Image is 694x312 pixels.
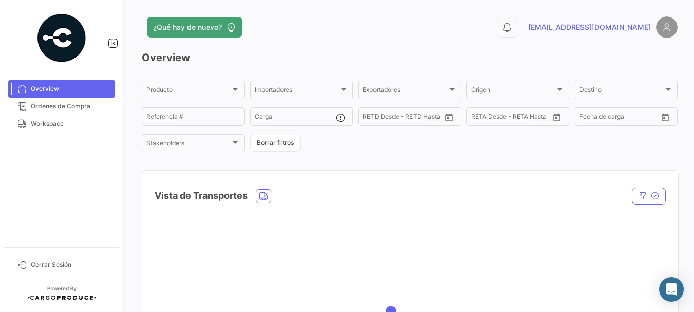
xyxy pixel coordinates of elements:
input: Hasta [605,115,642,122]
span: Workspace [31,119,111,129]
span: [EMAIL_ADDRESS][DOMAIN_NAME] [528,22,651,32]
span: Exportadores [363,88,447,95]
span: Importadores [255,88,339,95]
a: Órdenes de Compra [8,98,115,115]
input: Desde [363,115,381,122]
span: Órdenes de Compra [31,102,111,111]
input: Hasta [497,115,534,122]
button: Borrar filtros [250,135,301,152]
img: placeholder-user.png [656,16,678,38]
a: Workspace [8,115,115,133]
span: Stakeholders [146,141,231,149]
div: Abrir Intercom Messenger [659,277,684,302]
h4: Vista de Transportes [155,189,248,203]
button: Open calendar [658,109,673,125]
button: ¿Qué hay de nuevo? [147,17,242,38]
span: Cerrar Sesión [31,260,111,269]
span: Destino [579,88,664,95]
button: Open calendar [549,109,565,125]
button: Land [256,190,271,203]
img: powered-by.png [36,12,87,64]
input: Desde [579,115,598,122]
span: ¿Qué hay de nuevo? [153,22,222,32]
h3: Overview [142,50,678,65]
a: Overview [8,80,115,98]
span: Producto [146,88,231,95]
input: Hasta [388,115,425,122]
span: Origen [471,88,555,95]
span: Overview [31,84,111,94]
input: Desde [471,115,490,122]
button: Open calendar [441,109,457,125]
